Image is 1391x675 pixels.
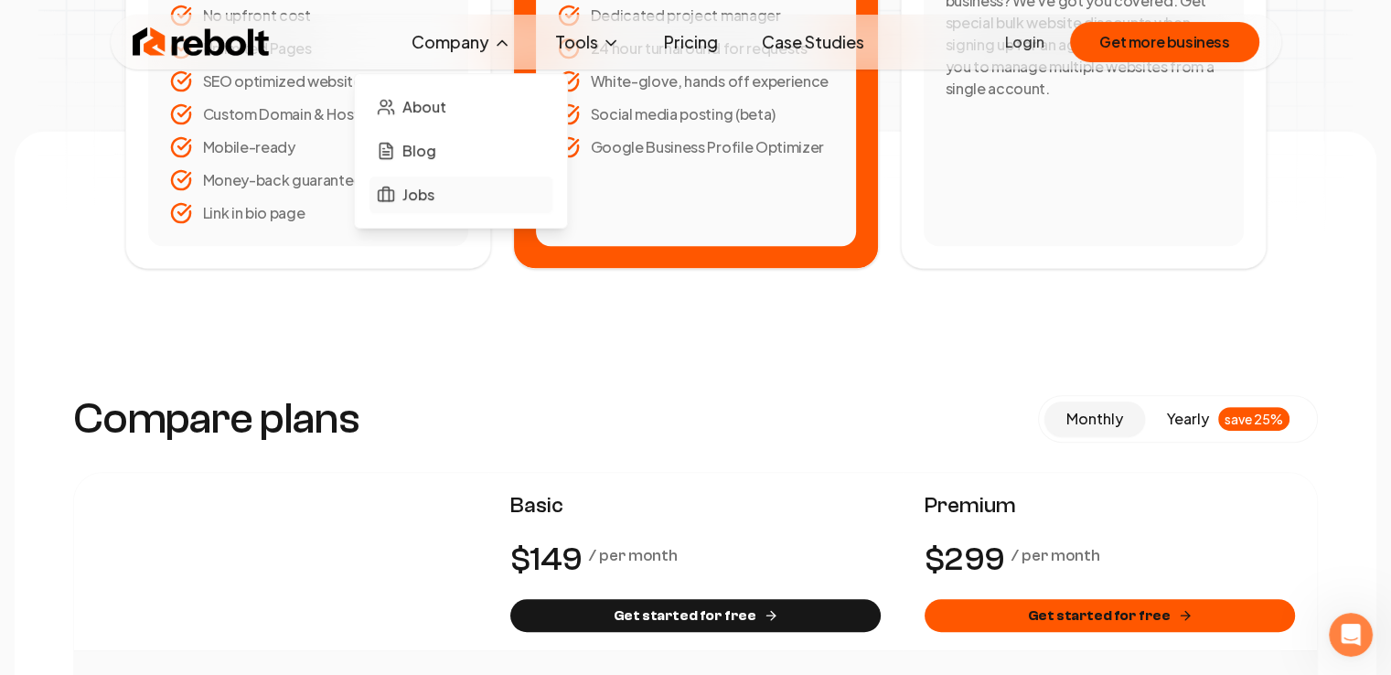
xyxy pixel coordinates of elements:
li: Social media posting (beta) [558,103,834,125]
div: Domain Overview [73,108,164,120]
button: Get more business [1070,22,1258,62]
img: tab_keywords_by_traffic_grey.svg [185,106,199,121]
li: Money-back guarantee [170,169,446,191]
button: Get started for free [925,599,1295,632]
li: Mobile-ready [170,136,446,158]
span: Blog [402,140,436,162]
button: yearlysave 25% [1145,402,1311,436]
li: Google Business Profile Optimizer [558,136,834,158]
span: Premium [925,491,1295,520]
a: Jobs [369,177,552,213]
img: tab_domain_overview_orange.svg [53,106,68,121]
img: Rebolt Logo [133,24,270,60]
number-flow-react: $149 [510,535,582,584]
iframe: Intercom live chat [1329,613,1373,657]
li: Dedicated project manager [558,5,834,27]
p: / per month [589,543,678,569]
div: Keywords by Traffic [205,108,302,120]
number-flow-react: $299 [925,535,1004,584]
div: save 25% [1218,407,1289,431]
a: Blog [369,133,552,169]
span: Jobs [402,184,434,206]
span: About [402,96,446,118]
a: Case Studies [747,24,879,60]
li: No upfront cost [170,5,446,27]
div: v 4.0.25 [51,29,90,44]
li: Custom Domain & Hosting [170,103,446,125]
button: monthly [1044,402,1145,436]
li: Link in bio page [170,202,446,224]
button: Company [397,24,526,60]
button: Tools [540,24,635,60]
a: Login [1005,31,1044,53]
div: Domain: [DOMAIN_NAME] [48,48,201,62]
span: yearly [1167,408,1209,430]
li: White-glove, hands off experience [558,70,834,92]
p: / per month [1011,543,1100,569]
li: SEO optimized website [170,70,446,92]
span: Basic [510,491,881,520]
h3: Compare plans [73,397,359,441]
button: Get started for free [510,599,881,632]
span: monthly [1066,409,1123,428]
img: logo_orange.svg [29,29,44,44]
img: website_grey.svg [29,48,44,62]
a: Pricing [649,24,733,60]
a: About [369,89,552,125]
